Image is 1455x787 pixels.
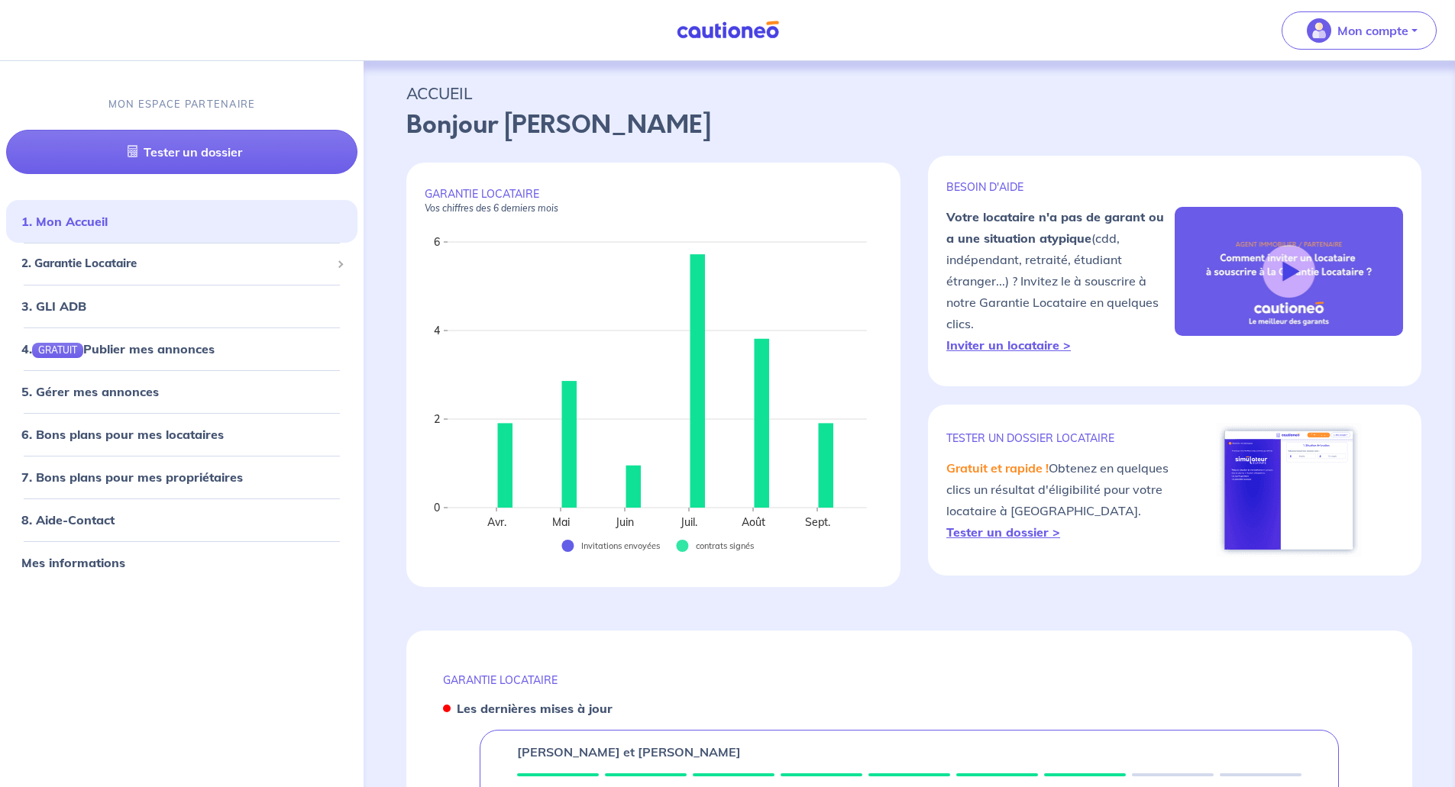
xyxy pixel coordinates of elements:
[21,512,115,527] a: 8. Aide-Contact
[21,341,215,356] a: 4.GRATUITPublier mes annonces
[680,515,697,529] text: Juil.
[742,515,765,529] text: Août
[443,673,1376,687] p: GARANTIE LOCATAIRE
[21,255,331,273] span: 2. Garantie Locataire
[946,206,1175,356] p: (cdd, indépendant, retraité, étudiant étranger...) ? Invitez le à souscrire à notre Garantie Loca...
[6,419,357,450] div: 6. Bons plans pour mes locataires
[6,130,357,174] a: Tester un dossier
[6,206,357,237] div: 1. Mon Accueil
[21,427,224,442] a: 6. Bons plans pour mes locataires
[6,291,357,321] div: 3. GLI ADB
[1337,21,1408,40] p: Mon compte
[946,524,1060,540] a: Tester un dossier >
[6,249,357,279] div: 2. Garantie Locataire
[946,460,1049,476] em: Gratuit et rapide !
[1282,11,1437,50] button: illu_account_valid_menu.svgMon compte
[406,107,1412,144] p: Bonjour [PERSON_NAME]
[1307,18,1331,43] img: illu_account_valid_menu.svg
[946,180,1175,194] p: BESOIN D'AIDE
[6,547,357,578] div: Mes informations
[671,21,785,40] img: Cautioneo
[6,462,357,492] div: 7. Bons plans pour mes propriétaires
[6,505,357,535] div: 8. Aide-Contact
[946,209,1164,246] strong: Votre locataire n'a pas de garant ou a une situation atypique
[1175,207,1403,335] img: video-gli-new-none.jpg
[434,235,440,249] text: 6
[425,202,558,214] em: Vos chiffres des 6 derniers mois
[434,501,440,514] text: 0
[946,431,1175,445] p: TESTER un dossier locataire
[434,412,440,426] text: 2
[552,515,570,529] text: Mai
[487,515,506,529] text: Avr.
[21,298,86,314] a: 3. GLI ADB
[946,457,1175,543] p: Obtenez en quelques clics un résultat d'éligibilité pour votre locataire à [GEOGRAPHIC_DATA].
[6,376,357,407] div: 5. Gérer mes annonces
[946,337,1071,353] a: Inviter un locataire >
[108,97,256,111] p: MON ESPACE PARTENAIRE
[21,555,125,570] a: Mes informations
[805,515,830,529] text: Sept.
[21,214,108,229] a: 1. Mon Accueil
[615,515,634,529] text: Juin
[21,384,159,399] a: 5. Gérer mes annonces
[6,334,357,364] div: 4.GRATUITPublier mes annonces
[21,469,243,485] a: 7. Bons plans pour mes propriétaires
[425,187,882,214] p: GARANTIE LOCATAIRE
[406,79,1412,107] p: ACCUEIL
[457,701,613,716] strong: Les dernières mises à jour
[517,743,741,761] p: [PERSON_NAME] et [PERSON_NAME]
[1217,423,1361,557] img: simulateur.png
[434,324,440,337] text: 4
